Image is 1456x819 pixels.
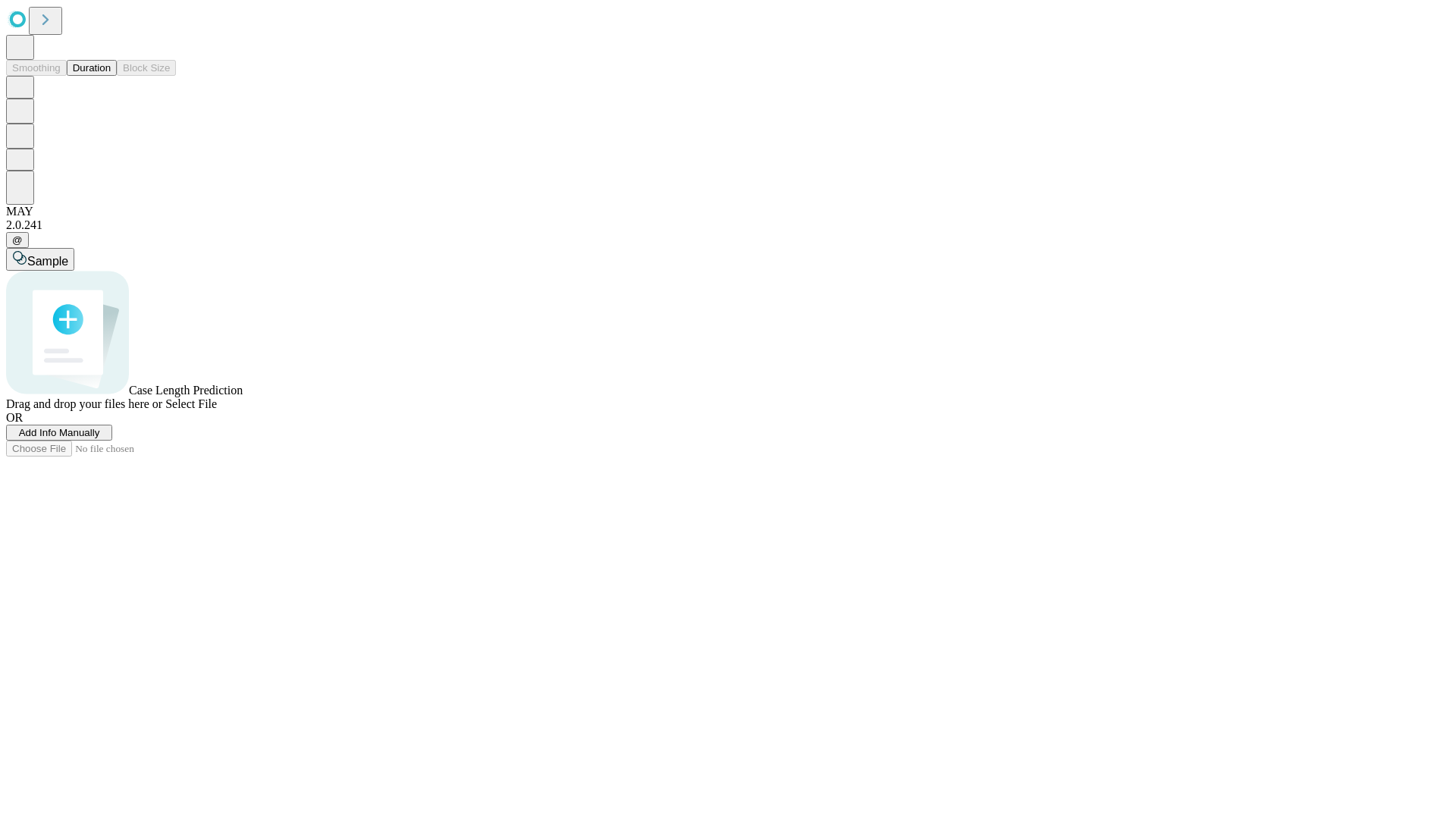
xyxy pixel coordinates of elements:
[67,60,117,76] button: Duration
[19,427,100,438] span: Add Info Manually
[6,232,29,248] button: @
[6,60,67,76] button: Smoothing
[117,60,176,76] button: Block Size
[6,397,162,410] span: Drag and drop your files here or
[12,234,23,246] span: @
[6,411,23,424] span: OR
[6,425,112,441] button: Add Info Manually
[165,397,217,410] span: Select File
[6,205,1450,218] div: MAY
[6,218,1450,232] div: 2.0.241
[6,248,74,271] button: Sample
[129,384,243,397] span: Case Length Prediction
[27,255,68,268] span: Sample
